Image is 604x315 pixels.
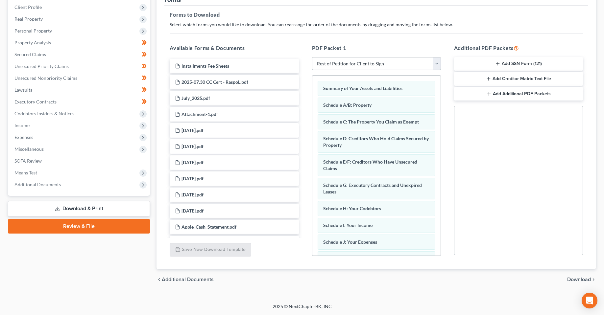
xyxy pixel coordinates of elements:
span: Additional Documents [14,182,61,187]
span: Schedule I: Your Income [323,222,373,228]
span: [DATE].pdf [181,160,204,165]
span: Expenses [14,134,33,140]
span: Schedule G: Executory Contracts and Unexpired Leases [323,182,422,194]
span: Additional Documents [162,277,214,282]
span: Codebtors Insiders & Notices [14,111,74,116]
span: Secured Claims [14,52,46,57]
span: Schedule C: The Property You Claim as Exempt [323,119,419,124]
p: Select which forms you would like to download. You can rearrange the order of the documents by dr... [170,21,583,28]
span: SOFA Review [14,158,42,164]
div: Open Intercom Messenger [582,293,597,308]
h5: Additional PDF Packets [454,44,583,52]
button: Save New Download Template [170,243,251,257]
span: Executory Contracts [14,99,57,104]
h5: Forms to Download [170,11,583,19]
span: Personal Property [14,28,52,34]
span: Means Test [14,170,37,175]
span: Schedule J: Your Expenses [323,239,377,245]
span: Schedule H: Your Codebtors [323,206,381,211]
div: 2025 © NextChapterBK, INC [115,303,490,315]
button: Add Creditor Matrix Text File [454,72,583,86]
span: Download [567,277,591,282]
span: [DATE].pdf [181,192,204,197]
span: Attachment-1.pdf [181,111,218,117]
a: Review & File [8,219,150,234]
i: chevron_left [157,277,162,282]
span: Real Property [14,16,43,22]
a: chevron_left Additional Documents [157,277,214,282]
span: Schedule E/F: Creditors Who Have Unsecured Claims [323,159,417,171]
button: Download chevron_right [567,277,596,282]
span: Client Profile [14,4,42,10]
span: Apple_Cash_Statement.pdf [181,224,236,230]
span: Property Analysis [14,40,51,45]
a: Unsecured Nonpriority Claims [9,72,150,84]
span: Installments Fee Sheets [181,63,229,69]
span: Miscellaneous [14,146,44,152]
button: Add SSN Form (121) [454,57,583,71]
i: chevron_right [591,277,596,282]
a: Secured Claims [9,49,150,60]
h5: PDF Packet 1 [312,44,441,52]
a: Download & Print [8,201,150,216]
span: July_2025.pdf [181,95,210,101]
span: Income [14,123,30,128]
span: Schedule D: Creditors Who Hold Claims Secured by Property [323,136,429,148]
span: Lawsuits [14,87,32,93]
span: 2025-07.30 CC Cert - RaspoL.pdf [181,79,248,85]
span: Unsecured Priority Claims [14,63,69,69]
span: [DATE].pdf [181,127,204,133]
span: Summary of Your Assets and Liabilities [323,85,402,91]
a: SOFA Review [9,155,150,167]
h5: Available Forms & Documents [170,44,299,52]
span: [DATE].pdf [181,176,204,181]
span: Schedule A/B: Property [323,102,372,108]
a: Unsecured Priority Claims [9,60,150,72]
span: [DATE].pdf [181,144,204,149]
a: Property Analysis [9,37,150,49]
span: Unsecured Nonpriority Claims [14,75,77,81]
a: Executory Contracts [9,96,150,108]
span: [DATE].pdf [181,208,204,214]
button: Add Additional PDF Packets [454,87,583,101]
a: Lawsuits [9,84,150,96]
